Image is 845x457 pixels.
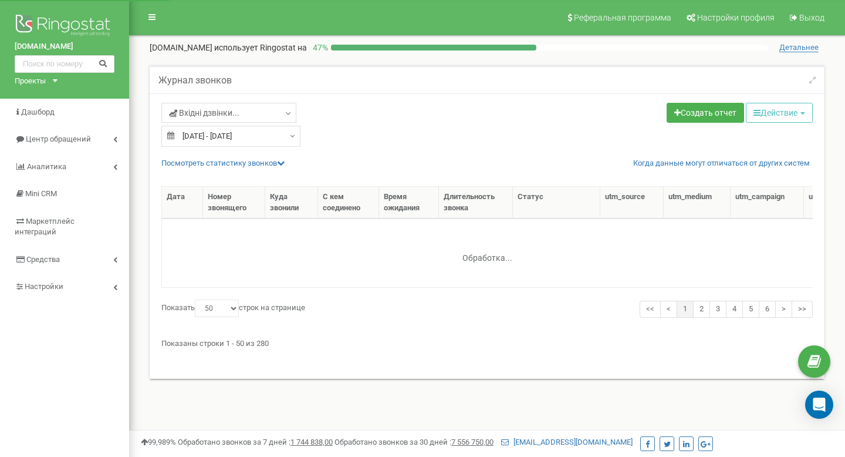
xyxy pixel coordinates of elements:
a: > [775,301,792,318]
span: 99,989% [141,438,176,446]
a: Вхідні дзвінки... [161,103,296,123]
th: Время ожидания [379,187,439,219]
input: Поиск по номеру [15,55,114,73]
p: [DOMAIN_NAME] [150,42,307,53]
span: Аналитика [27,162,66,171]
a: 2 [693,301,710,318]
th: utm_campaign [731,187,804,219]
a: 5 [742,301,759,318]
span: Реферальная программа [574,13,671,22]
a: [DOMAIN_NAME] [15,41,114,52]
button: Действие [746,103,813,123]
a: Когда данные могут отличаться от других систем [633,158,810,169]
a: [EMAIL_ADDRESS][DOMAIN_NAME] [501,438,633,446]
a: Создать отчет [667,103,744,123]
a: 3 [709,301,726,318]
a: < [660,301,677,318]
div: Обработка... [414,244,560,261]
label: Показать строк на странице [161,300,305,317]
span: Выход [799,13,824,22]
span: Центр обращений [26,135,91,143]
div: Показаны строки 1 - 50 из 280 [161,334,813,350]
span: Маркетплейс интеграций [15,217,75,237]
a: 1 [677,301,694,318]
span: Обработано звонков за 30 дней : [334,438,494,446]
span: Настройки [25,282,63,291]
a: << [640,301,661,318]
a: Посмотреть cтатистику звонков [161,159,285,167]
span: Вхідні дзвінки... [169,107,239,119]
a: >> [792,301,813,318]
p: 47 % [307,42,331,53]
u: 1 744 838,00 [290,438,333,446]
th: utm_medium [664,187,731,219]
a: 4 [726,301,743,318]
th: Длительность звонка [439,187,513,219]
th: Номер звонящего [203,187,265,219]
th: utm_source [600,187,663,219]
span: Настройки профиля [697,13,775,22]
u: 7 556 750,00 [451,438,494,446]
div: Open Intercom Messenger [805,391,833,419]
th: С кем соединено [318,187,380,219]
th: Куда звонили [265,187,318,219]
span: Детальнее [779,43,819,52]
span: использует Ringostat на [214,43,307,52]
th: Дата [162,187,203,219]
a: 6 [759,301,776,318]
h5: Журнал звонков [158,75,232,86]
th: Статус [513,187,600,219]
span: Средства [26,255,60,264]
div: Проекты [15,76,46,87]
span: Обработано звонков за 7 дней : [178,438,333,446]
img: Ringostat logo [15,12,114,41]
span: Mini CRM [25,189,57,198]
select: Показатьстрок на странице [195,300,239,317]
span: Дашборд [21,107,55,116]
